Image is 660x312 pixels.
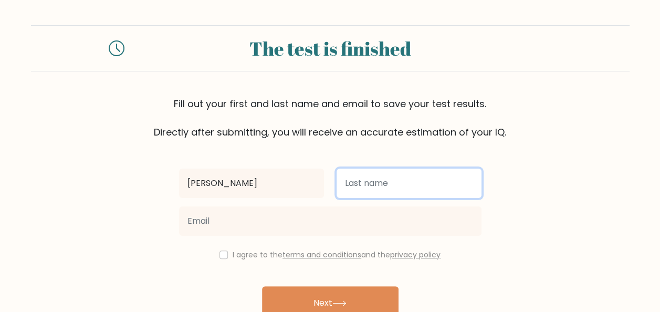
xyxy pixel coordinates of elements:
div: The test is finished [137,34,523,63]
a: privacy policy [390,249,441,260]
label: I agree to the and the [233,249,441,260]
div: Fill out your first and last name and email to save your test results. Directly after submitting,... [31,97,630,139]
input: First name [179,169,324,198]
a: terms and conditions [282,249,361,260]
input: Email [179,206,481,236]
input: Last name [337,169,481,198]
